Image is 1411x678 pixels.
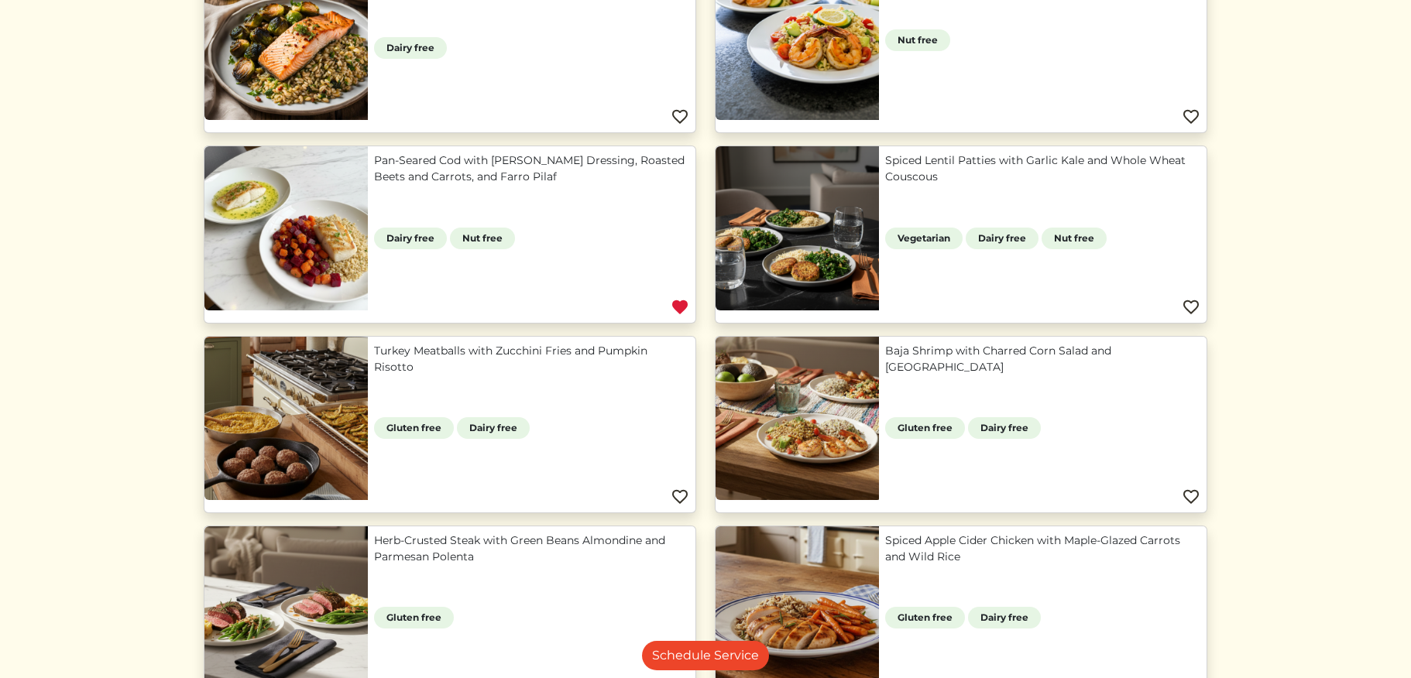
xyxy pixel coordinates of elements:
[885,532,1200,565] a: Spiced Apple Cider Chicken with Maple-Glazed Carrots and Wild Rice
[374,532,689,565] a: Herb-Crusted Steak with Green Beans Almondine and Parmesan Polenta
[1182,108,1200,126] img: Favorite menu item
[671,488,689,506] img: Favorite menu item
[374,152,689,185] a: Pan-Seared Cod with [PERSON_NAME] Dressing, Roasted Beets and Carrots, and Farro Pilaf
[671,298,689,317] img: Favorite menu item
[671,108,689,126] img: Favorite menu item
[885,343,1200,375] a: Baja Shrimp with Charred Corn Salad and [GEOGRAPHIC_DATA]
[374,343,689,375] a: Turkey Meatballs with Zucchini Fries and Pumpkin Risotto
[1182,488,1200,506] img: Favorite menu item
[642,641,769,670] a: Schedule Service
[885,152,1200,185] a: Spiced Lentil Patties with Garlic Kale and Whole Wheat Couscous
[1182,298,1200,317] img: Favorite menu item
